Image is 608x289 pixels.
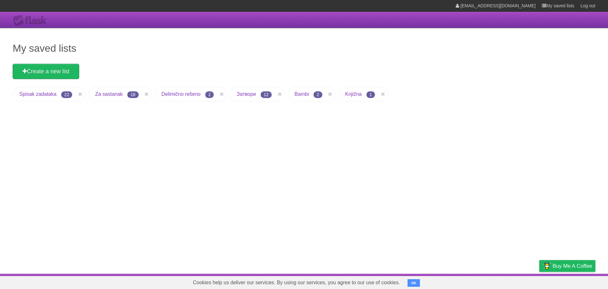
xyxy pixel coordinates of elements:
[313,91,322,98] span: 2
[510,275,523,287] a: Terms
[553,260,592,272] span: Buy me a coffee
[205,91,214,98] span: 2
[161,91,201,97] a: Delimično rešeno
[127,91,139,98] span: 18
[294,91,309,97] a: Bambi
[476,275,502,287] a: Developers
[366,91,375,98] span: 1
[261,91,272,98] span: 12
[187,276,406,289] span: Cookies help us deliver our services. By using our services, you agree to our use of cookies.
[542,260,551,271] img: Buy me a coffee
[539,260,595,272] a: Buy me a coffee
[13,15,51,26] div: Flask
[345,91,362,97] a: Knjižna
[95,91,123,97] a: Za sastanak
[61,91,73,98] span: 22
[237,91,256,97] a: Затвори
[531,275,548,287] a: Privacy
[455,275,468,287] a: About
[13,41,595,56] h1: My saved lists
[408,279,420,287] button: OK
[13,64,79,79] a: Create a new list
[555,275,595,287] a: Suggest a feature
[19,91,56,97] a: Spisak zadataka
